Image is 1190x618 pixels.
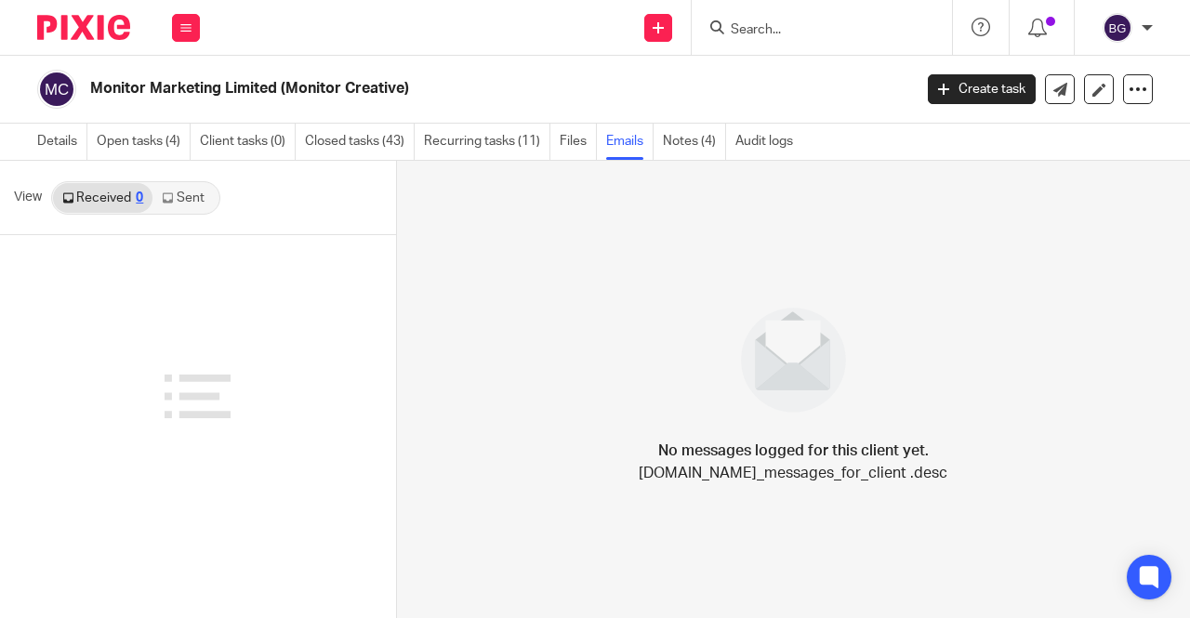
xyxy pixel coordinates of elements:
[305,124,415,160] a: Closed tasks (43)
[1103,13,1132,43] img: svg%3E
[37,70,76,109] img: svg%3E
[639,462,947,484] p: [DOMAIN_NAME]_messages_for_client .desc
[53,183,152,213] a: Received0
[663,124,726,160] a: Notes (4)
[928,74,1036,104] a: Create task
[735,124,802,160] a: Audit logs
[606,124,654,160] a: Emails
[200,124,296,160] a: Client tasks (0)
[152,183,218,213] a: Sent
[90,79,738,99] h2: Monitor Marketing Limited (Monitor Creative)
[658,440,929,462] h4: No messages logged for this client yet.
[729,296,858,425] img: image
[37,124,87,160] a: Details
[729,22,896,39] input: Search
[37,15,130,40] img: Pixie
[97,124,191,160] a: Open tasks (4)
[136,191,143,204] div: 0
[560,124,597,160] a: Files
[424,124,550,160] a: Recurring tasks (11)
[14,188,42,207] span: View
